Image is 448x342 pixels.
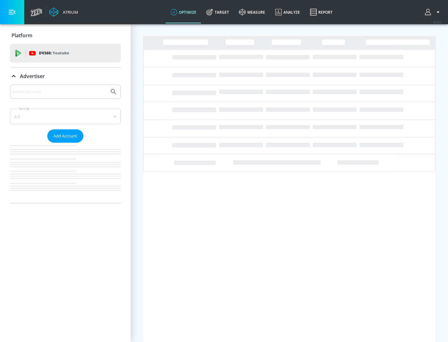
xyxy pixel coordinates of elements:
button: Add Account [47,129,83,143]
p: Advertiser [20,73,45,80]
p: Youtube [53,50,69,56]
label: Sort By [18,107,31,111]
div: Atrium [60,9,78,15]
div: Platform [10,27,121,44]
div: Advertiser [10,85,121,203]
a: Atrium [49,7,78,17]
input: Search by name [12,88,107,96]
div: A-Z [10,109,121,124]
a: Analyze [270,1,305,23]
a: measure [234,1,270,23]
a: optimize [166,1,201,23]
span: Add Account [54,132,77,140]
p: Platform [12,32,32,39]
span: v 4.25.2 [433,21,442,24]
a: Report [305,1,338,23]
p: DV360: [39,50,69,57]
nav: list of Advertiser [10,143,121,203]
div: Advertiser [10,67,121,85]
div: DV360: Youtube [10,44,121,62]
a: Target [201,1,234,23]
